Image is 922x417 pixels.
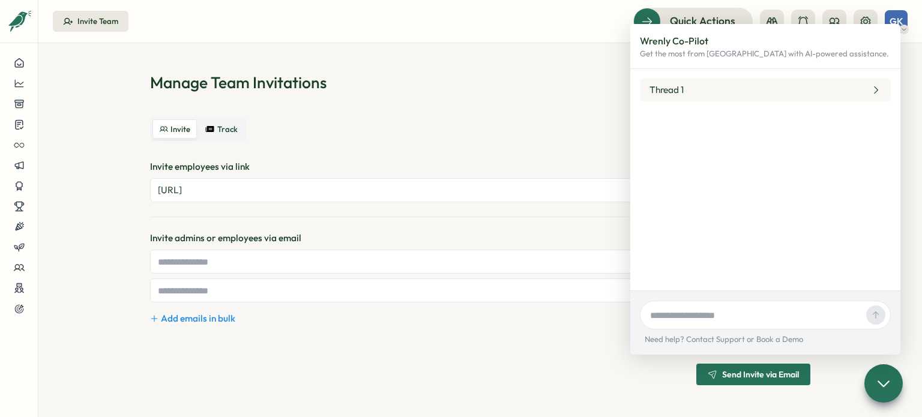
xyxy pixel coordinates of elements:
button: Invite [152,119,197,139]
p: Get the most from [GEOGRAPHIC_DATA] with AI-powered assistance. [640,49,891,59]
button: GK [885,10,908,33]
h1: Manage Team Invitations [150,72,810,93]
button: Thread 1 [640,79,891,101]
p: Thread 1 [649,83,684,97]
span: GK [890,16,903,26]
span: Track [217,125,238,134]
button: Quick Actions [633,8,753,34]
button: Track [199,119,244,139]
p: Wrenly Co-Pilot [640,34,891,49]
button: Send Invite via Email [696,364,810,385]
div: Need help? or [645,334,886,345]
a: [URL] [151,179,756,202]
span: Invite [170,125,190,134]
span: Send Invite via Email [722,370,799,379]
button: Contact Support [686,335,745,344]
div: Invite Team [77,16,118,27]
span: Invite admins or employees via email [150,232,301,245]
p: Invite employees via link [150,160,810,173]
span: Quick Actions [670,13,735,29]
button: Add emails in bulk [150,312,235,325]
button: Book a Demo [756,335,803,344]
button: Invite Team [53,11,128,32]
span: Add emails in bulk [161,312,235,325]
